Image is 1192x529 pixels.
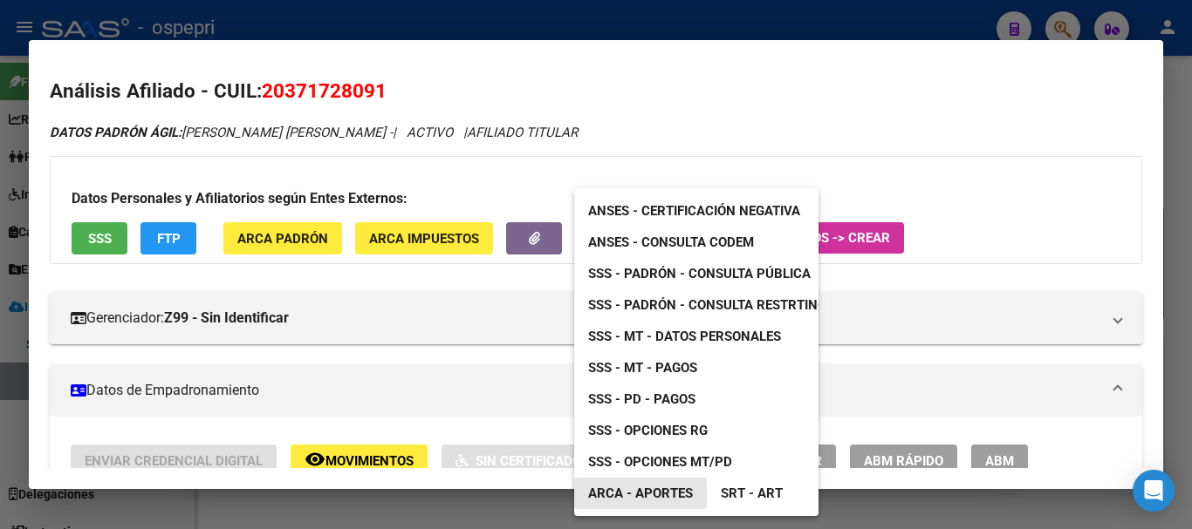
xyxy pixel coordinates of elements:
button: FTP [140,222,196,254]
button: ARCA Impuestos [355,222,493,254]
mat-expansion-panel-header: Gerenciador:Z99 - Sin Identificar [50,292,1142,344]
span: [PERSON_NAME] [PERSON_NAME] - [50,125,393,140]
button: Sin Certificado Discapacidad [442,444,691,477]
i: | ACTIVO | [50,125,578,140]
span: ARCA Padrón [237,231,328,247]
span: 20371728091 [262,79,387,102]
span: No hay casos -> Crear [727,230,890,246]
span: SSS [88,231,112,247]
strong: Organismos Ext. [589,231,686,247]
mat-expansion-panel-header: Datos de Empadronamiento [50,364,1142,417]
strong: DATOS PADRÓN ÁGIL: [50,125,182,140]
div: Open Intercom Messenger [1133,470,1175,512]
mat-icon: remove_red_eye [305,449,325,470]
span: FTP [157,231,181,247]
span: Movimientos [325,453,414,469]
button: ABM [971,444,1028,477]
span: ARCA Impuestos [369,231,479,247]
h3: Datos Personales y Afiliatorios según Entes Externos: [72,188,1120,209]
span: Sin Certificado Discapacidad [476,453,677,469]
strong: Z99 - Sin Identificar [164,308,289,329]
span: AFILIADO TITULAR [467,125,578,140]
span: Crear Familiar [719,453,822,469]
span: ABM Rápido [864,453,943,469]
button: Enviar Credencial Digital [71,444,277,477]
button: No hay casos -> Crear [713,222,904,254]
button: ABM Rápido [850,444,957,477]
button: Movimientos [291,444,428,477]
mat-panel-title: Gerenciador: [71,308,1100,329]
button: ARCA Padrón [223,222,342,254]
mat-panel-title: Datos de Empadronamiento [71,380,1100,401]
span: Enviar Credencial Digital [85,453,263,469]
button: Organismos Ext. [575,222,700,254]
button: SSS [72,222,127,254]
h2: Análisis Afiliado - CUIL: [50,77,1142,106]
span: ABM [985,453,1014,469]
button: Crear Familiar [705,444,836,477]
